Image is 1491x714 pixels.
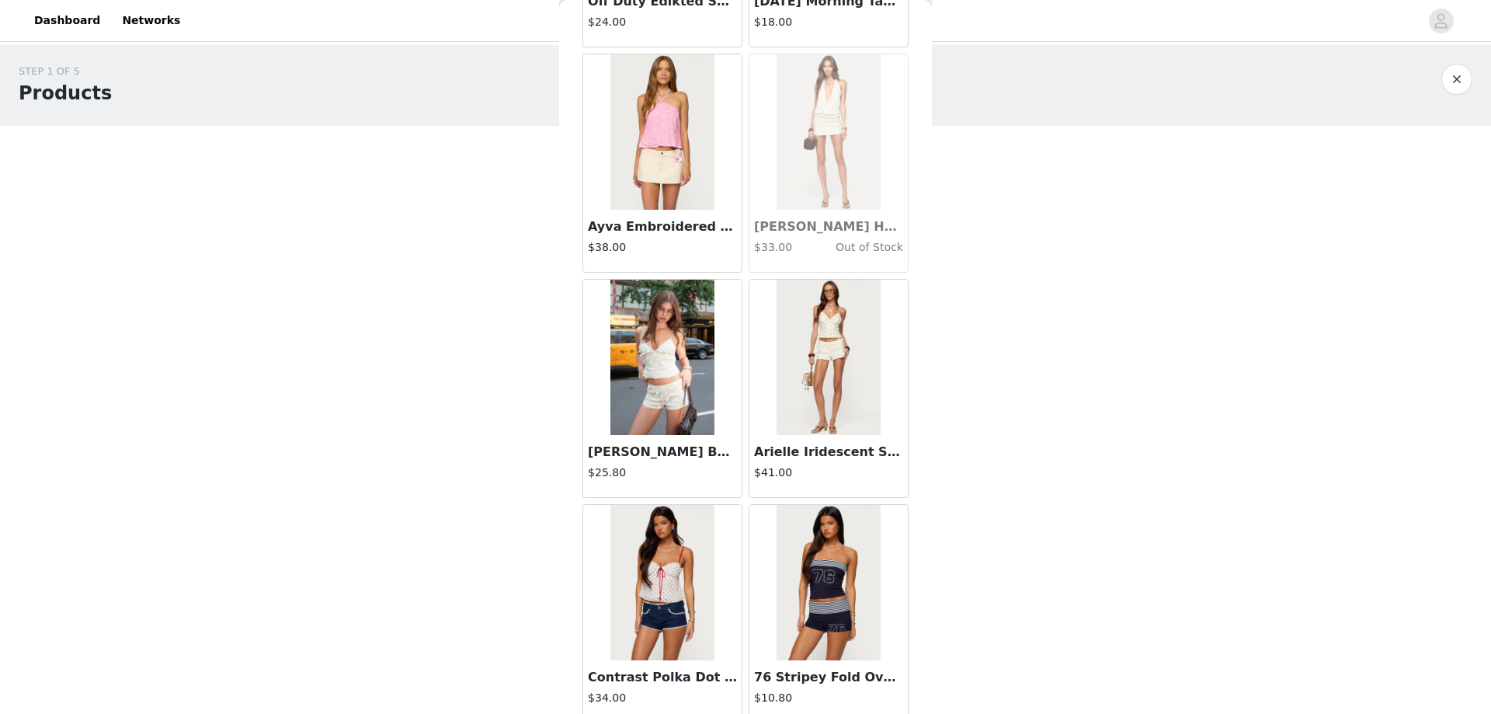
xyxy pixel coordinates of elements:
h3: Ayva Embroidered Floral Bead Halter Top [588,218,737,236]
h3: Contrast Polka Dot Cupped Chiffon Top [588,668,737,687]
h4: $25.80 [588,465,737,481]
h4: $34.00 [588,690,737,706]
img: 76 Stripey Fold Over Tube Top [777,505,880,660]
a: Dashboard [25,3,109,38]
h4: $10.80 [754,690,903,706]
a: Networks [113,3,189,38]
img: Ayva Embroidered Floral Bead Halter Top [610,54,714,210]
h3: 76 Stripey Fold Over Tube Top [754,668,903,687]
img: Arielle Iridescent Shorts [777,280,880,435]
img: Adrian Knit Halter Mini Dress [777,54,880,210]
h1: Products [19,79,112,107]
h4: $18.00 [754,14,903,30]
img: Contrast Polka Dot Cupped Chiffon Top [610,505,714,660]
h3: [PERSON_NAME] Halter Mini Dress [754,218,903,236]
h3: Arielle Iridescent Shorts [754,443,903,461]
h3: [PERSON_NAME] Backless Top [588,443,737,461]
h4: $41.00 [754,465,903,481]
h4: Out of Stock [804,239,903,256]
div: avatar [1434,9,1448,33]
div: STEP 1 OF 5 [19,64,112,79]
img: Arielle Iridescent Backless Top [610,280,714,435]
h4: $33.00 [754,239,804,256]
h4: $24.00 [588,14,737,30]
h4: $38.00 [588,239,737,256]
